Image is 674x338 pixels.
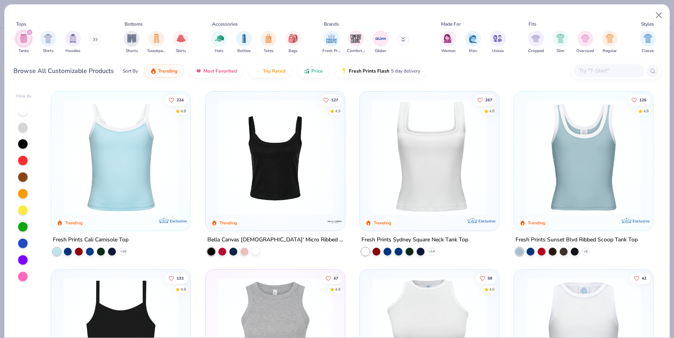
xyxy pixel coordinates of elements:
img: Bags Image [289,34,297,43]
span: + 14 [428,249,434,254]
img: Hats Image [215,34,224,43]
button: Price [298,64,329,78]
button: Like [165,94,188,105]
button: filter button [65,31,81,54]
span: Gildan [375,48,386,54]
div: Fresh Prints Cali Camisole Top [53,235,128,245]
button: filter button [490,31,506,54]
div: filter for Classic [640,31,656,54]
img: Classic Image [644,34,653,43]
div: filter for Comfort Colors [347,31,365,54]
span: 127 [331,98,338,102]
div: Accessories [212,21,238,28]
div: Styles [641,21,654,28]
div: filter for Bags [285,31,301,54]
div: Fresh Prints Sydney Square Neck Tank Top [361,235,468,245]
img: Women Image [444,34,453,43]
span: Oversized [576,48,594,54]
button: filter button [285,31,301,54]
span: Tanks [19,48,29,54]
button: Like [165,273,188,284]
button: filter button [16,31,32,54]
img: flash.gif [341,68,347,74]
span: 47 [333,276,338,280]
img: Regular Image [605,34,614,43]
span: Cropped [528,48,544,54]
div: filter for Gildan [373,31,389,54]
span: Unisex [492,48,504,54]
button: Top Rated [249,64,291,78]
div: Sort By [123,67,138,75]
div: filter for Hoodies [65,31,81,54]
button: filter button [640,31,656,54]
span: 133 [177,276,184,280]
button: Trending [144,64,183,78]
button: filter button [347,31,365,54]
button: filter button [40,31,56,54]
div: 4.8 [181,287,186,293]
div: filter for Regular [602,31,618,54]
span: Top Rated [263,68,285,74]
div: filter for Unisex [490,31,506,54]
span: Hoodies [65,48,80,54]
div: 4.8 [181,108,186,114]
img: Gildan Image [375,33,387,45]
img: Fresh Prints Image [326,33,337,45]
button: filter button [373,31,389,54]
button: filter button [147,31,166,54]
span: Sweatpants [147,48,166,54]
span: Women [441,48,456,54]
span: Shirts [43,48,54,54]
span: + 16 [120,249,126,254]
span: 234 [177,98,184,102]
span: Slim [557,48,564,54]
input: Try "T-Shirt" [578,66,639,75]
div: Brands [324,21,339,28]
button: Like [476,273,496,284]
div: filter for Bottles [236,31,252,54]
span: Comfort Colors [347,48,365,54]
div: Browse All Customizable Products [13,66,114,76]
button: Fresh Prints Flash5 day delivery [335,64,426,78]
div: Fits [529,21,536,28]
button: filter button [576,31,594,54]
div: filter for Tanks [16,31,32,54]
img: Hoodies Image [69,34,77,43]
button: Like [627,94,650,105]
div: Bottoms [125,21,143,28]
button: filter button [441,31,456,54]
img: Skirts Image [177,34,186,43]
img: Cropped Image [531,34,540,43]
img: 8af284bf-0d00-45ea-9003-ce4b9a3194ad [214,99,337,215]
div: filter for Hats [211,31,227,54]
div: filter for Oversized [576,31,594,54]
img: Comfort Colors Image [350,33,362,45]
img: a25d9891-da96-49f3-a35e-76288174bf3a [59,99,182,215]
div: Made For [441,21,461,28]
button: Like [319,94,342,105]
span: Hats [215,48,223,54]
span: 126 [639,98,646,102]
div: filter for Women [441,31,456,54]
div: 4.6 [489,287,495,293]
button: filter button [322,31,341,54]
button: filter button [602,31,618,54]
div: filter for Shorts [124,31,140,54]
span: 42 [642,276,646,280]
button: filter button [236,31,252,54]
img: Bella + Canvas logo [327,214,343,230]
img: Totes Image [264,34,273,43]
div: 4.8 [489,108,495,114]
img: Men Image [469,34,477,43]
div: filter for Sweatpants [147,31,166,54]
button: filter button [553,31,568,54]
span: Classic [642,48,654,54]
span: Fresh Prints [322,48,341,54]
div: filter for Cropped [528,31,544,54]
div: filter for Shirts [40,31,56,54]
span: Totes [264,48,274,54]
button: Like [473,94,496,105]
img: Unisex Image [493,34,502,43]
button: filter button [124,31,140,54]
div: filter for Slim [553,31,568,54]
